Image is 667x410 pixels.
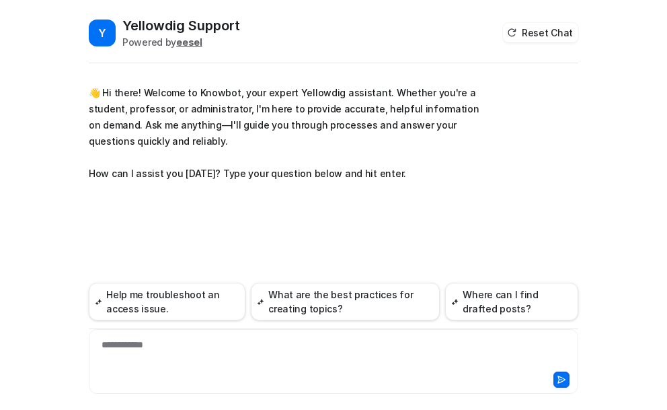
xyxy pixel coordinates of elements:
button: Reset Chat [503,23,578,42]
b: eesel [176,36,202,48]
h2: Yellowdig Support [122,16,240,35]
button: What are the best practices for creating topics? [251,283,440,320]
div: Powered by [122,35,240,49]
span: Y [89,20,116,46]
button: Help me troubleshoot an access issue. [89,283,245,320]
button: Where can I find drafted posts? [445,283,578,320]
p: 👋 Hi there! Welcome to Knowbot, your expert Yellowdig assistant. Whether you're a student, profes... [89,85,482,182]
